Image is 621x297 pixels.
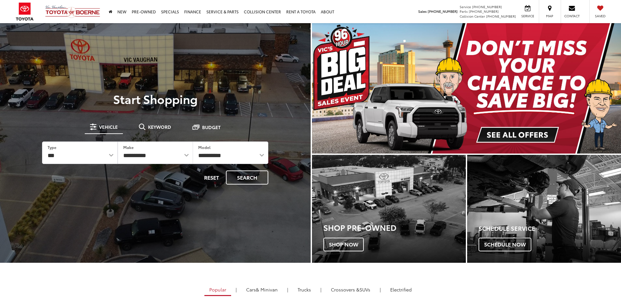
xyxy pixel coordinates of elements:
li: | [378,286,382,293]
a: Popular [204,284,231,296]
span: [PHONE_NUMBER] [472,4,502,9]
label: Type [48,144,56,150]
li: | [234,286,238,293]
img: Vic Vaughan Toyota of Boerne [45,5,100,18]
span: Service [460,4,471,9]
span: & Minivan [256,286,278,293]
label: Make [123,144,134,150]
a: Electrified [385,284,417,295]
div: Toyota [312,155,466,263]
span: Budget [202,125,221,129]
span: [PHONE_NUMBER] [469,9,499,14]
div: Toyota [467,155,621,263]
span: Saved [593,14,607,18]
span: Crossovers & [331,286,360,293]
span: [PHONE_NUMBER] [486,14,516,19]
span: Sales [418,9,427,14]
span: Service [520,14,535,18]
li: | [286,286,290,293]
li: | [319,286,323,293]
p: Start Shopping [27,92,283,105]
a: Trucks [293,284,316,295]
span: Keyword [148,125,171,129]
span: [PHONE_NUMBER] [428,9,458,14]
h4: Schedule Service [479,225,621,232]
h3: Shop Pre-Owned [323,223,466,231]
span: Map [542,14,557,18]
span: Shop Now [323,238,364,251]
a: SUVs [326,284,375,295]
span: Collision Center [460,14,485,19]
a: Cars [241,284,283,295]
button: Search [226,171,268,185]
a: Schedule Service Schedule Now [467,155,621,263]
span: Schedule Now [479,238,531,251]
label: Model [198,144,211,150]
span: Parts [460,9,468,14]
span: Contact [564,14,580,18]
a: Shop Pre-Owned Shop Now [312,155,466,263]
span: Vehicle [99,125,118,129]
button: Reset [199,171,225,185]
